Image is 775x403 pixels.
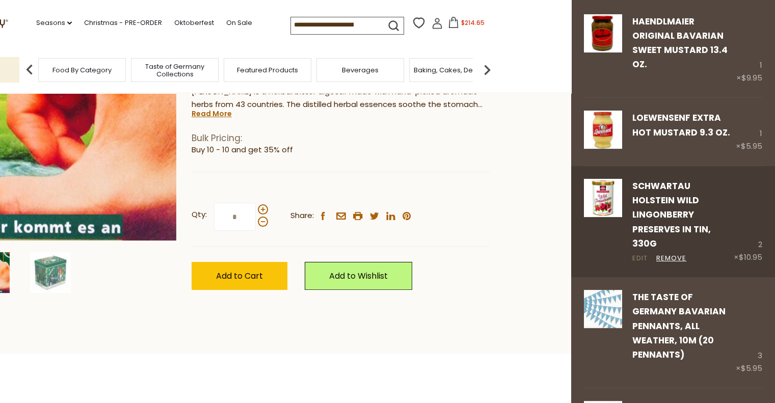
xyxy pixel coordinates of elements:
span: $5.95 [741,363,762,373]
a: Edit [632,253,648,264]
button: $214.65 [445,17,488,32]
div: 3 × [736,290,762,375]
h1: Bulk Pricing: [192,133,490,144]
span: $5.95 [741,141,762,151]
p: [PERSON_NAME] is a herbal bitter digestif made with hand-picked aromatic herbs from 43 countries.... [192,86,490,111]
a: Loewensenf Extra Hot Mustard 9.3 oz. [632,112,730,138]
a: Remove [656,253,686,264]
a: Food By Category [52,66,112,74]
a: Seasons [36,17,72,29]
a: Christmas - PRE-ORDER [84,17,162,29]
span: Share: [290,209,314,222]
img: The Taste of Germany Bavarian Pennants, all weather, 10m (20 pennants) [584,290,622,328]
a: Schwartau Holstein Wild Lingonberry Preserves in tin, 330g [584,179,622,264]
div: 1 × [736,14,762,85]
a: Add to Wishlist [305,262,412,290]
span: Add to Cart [216,270,263,282]
a: The Taste of Germany Bavarian Pennants, all weather, 10m (20 pennants) [632,291,726,361]
a: Oktoberfest [174,17,213,29]
a: Schwartau Holstein Wild Lingonberry Preserves in tin, 330g [632,180,711,250]
a: On Sale [226,17,252,29]
a: Taste of Germany Collections [134,63,216,78]
img: next arrow [477,60,497,80]
strong: Qty: [192,208,207,221]
input: Qty: [214,203,256,231]
img: previous arrow [19,60,40,80]
span: $10.95 [739,252,762,262]
a: The Taste of Germany Bavarian Pennants, all weather, 10m (20 pennants) [584,290,622,375]
img: Schwartau Holstein Wild Lingonberry Preserves in tin, 330g [584,179,622,217]
span: $214.65 [461,18,485,27]
span: $9.95 [741,72,762,83]
a: Lowensenf Extra Hot Mustard [584,111,622,152]
img: Underberg Herbal Bitter Digestive in 12-bottle Decorative Tin [30,252,71,293]
div: 1 × [736,111,762,152]
div: 2 × [734,179,762,264]
a: Baking, Cakes, Desserts [414,66,493,74]
a: Haendlmaier Original Bavarian Sweet Mustard 13.4 oz. [584,14,622,85]
a: Haendlmaier Original Bavarian Sweet Mustard 13.4 oz. [632,15,728,71]
a: Beverages [342,66,379,74]
li: Buy 10 - 10 and get 35% off [192,144,490,156]
img: Lowensenf Extra Hot Mustard [584,111,622,149]
a: Read More [192,109,232,119]
a: Featured Products [237,66,298,74]
button: Add to Cart [192,262,287,290]
img: Haendlmaier Original Bavarian Sweet Mustard 13.4 oz. [584,14,622,52]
